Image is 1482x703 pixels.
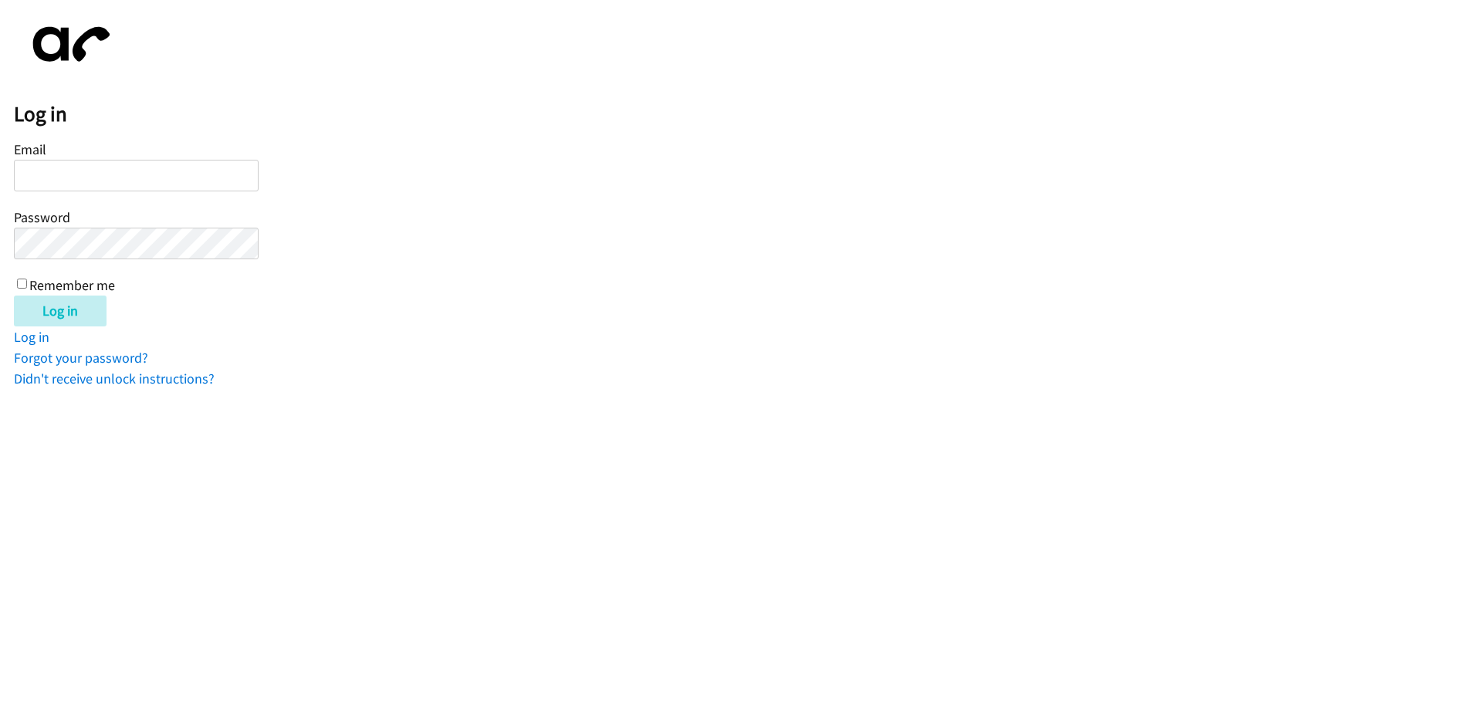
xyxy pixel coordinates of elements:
[14,328,49,346] a: Log in
[14,14,122,75] img: aphone-8a226864a2ddd6a5e75d1ebefc011f4aa8f32683c2d82f3fb0802fe031f96514.svg
[14,370,215,387] a: Didn't receive unlock instructions?
[29,276,115,294] label: Remember me
[14,140,46,158] label: Email
[14,101,1482,127] h2: Log in
[14,349,148,367] a: Forgot your password?
[14,296,107,326] input: Log in
[14,208,70,226] label: Password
